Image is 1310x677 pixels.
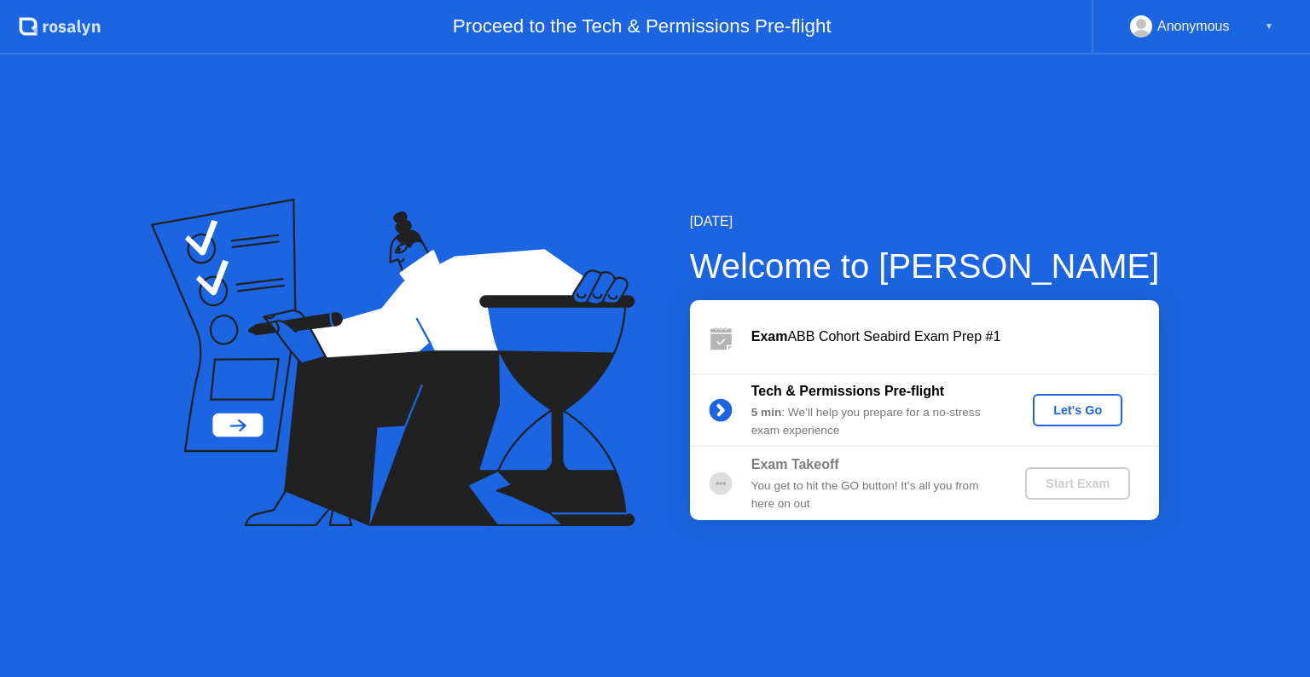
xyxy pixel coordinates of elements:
div: Anonymous [1157,15,1230,38]
div: [DATE] [690,211,1160,232]
b: Exam Takeoff [751,457,839,472]
b: 5 min [751,406,782,419]
div: Welcome to [PERSON_NAME] [690,240,1160,292]
div: : We’ll help you prepare for a no-stress exam experience [751,404,997,439]
div: Start Exam [1032,477,1123,490]
b: Exam [751,329,788,344]
div: ABB Cohort Seabird Exam Prep #1 [751,327,1159,347]
div: ▼ [1265,15,1273,38]
button: Let's Go [1033,394,1122,426]
b: Tech & Permissions Pre-flight [751,384,944,398]
div: Let's Go [1040,403,1116,417]
div: You get to hit the GO button! It’s all you from here on out [751,477,997,512]
button: Start Exam [1025,467,1130,500]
